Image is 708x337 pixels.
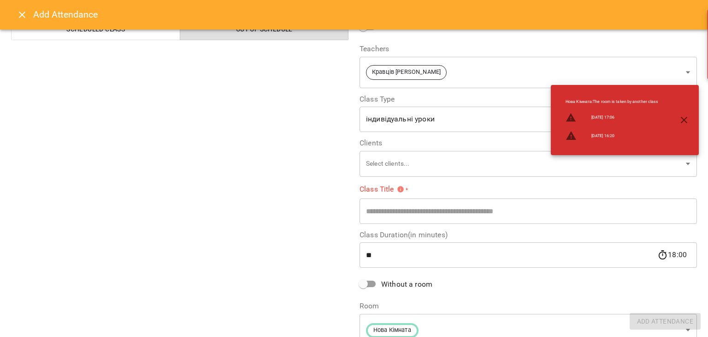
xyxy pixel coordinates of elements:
[360,45,697,53] label: Teachers
[397,186,404,193] svg: Please specify class title or select clients
[360,139,697,147] label: Clients
[381,279,432,290] span: Without a room
[360,96,697,103] label: Class Type
[33,7,697,22] h6: Add Attendance
[360,186,404,193] span: Class Title
[360,302,697,310] label: Room
[11,4,33,26] button: Close
[366,68,446,77] span: Кравців [PERSON_NAME]
[360,107,697,132] div: індивідуальні уроки
[360,150,697,177] div: Select clients...
[360,231,697,239] label: Class Duration(in minutes)
[368,326,417,335] span: Нова Кімната
[360,56,697,88] div: Кравців [PERSON_NAME]
[366,159,682,168] p: Select clients...
[558,108,666,127] li: [DATE] 17:06
[558,95,666,108] li: Нова Кімната : The room is taken by another class
[558,126,666,145] li: [DATE] 16:20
